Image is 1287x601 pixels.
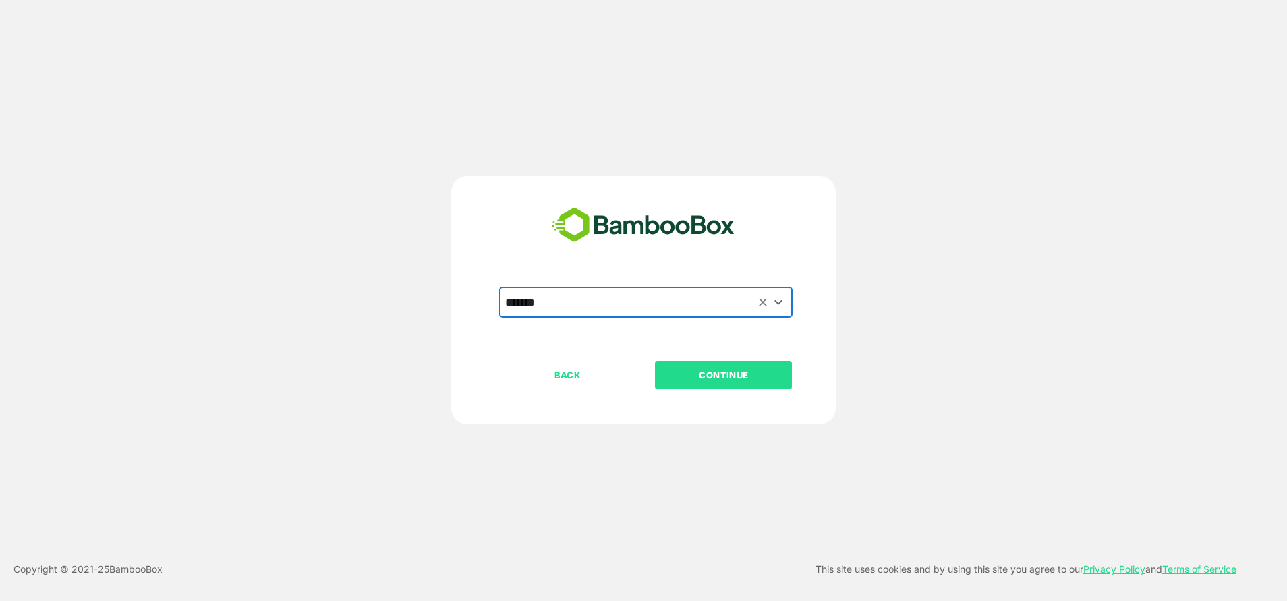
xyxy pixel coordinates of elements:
[499,361,636,389] button: BACK
[1083,563,1145,575] a: Privacy Policy
[544,203,742,248] img: bamboobox
[1162,563,1236,575] a: Terms of Service
[816,561,1236,577] p: This site uses cookies and by using this site you agree to our and
[656,368,791,382] p: CONTINUE
[13,561,163,577] p: Copyright © 2021- 25 BambooBox
[655,361,792,389] button: CONTINUE
[500,368,635,382] p: BACK
[755,294,771,310] button: Clear
[770,293,788,311] button: Open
